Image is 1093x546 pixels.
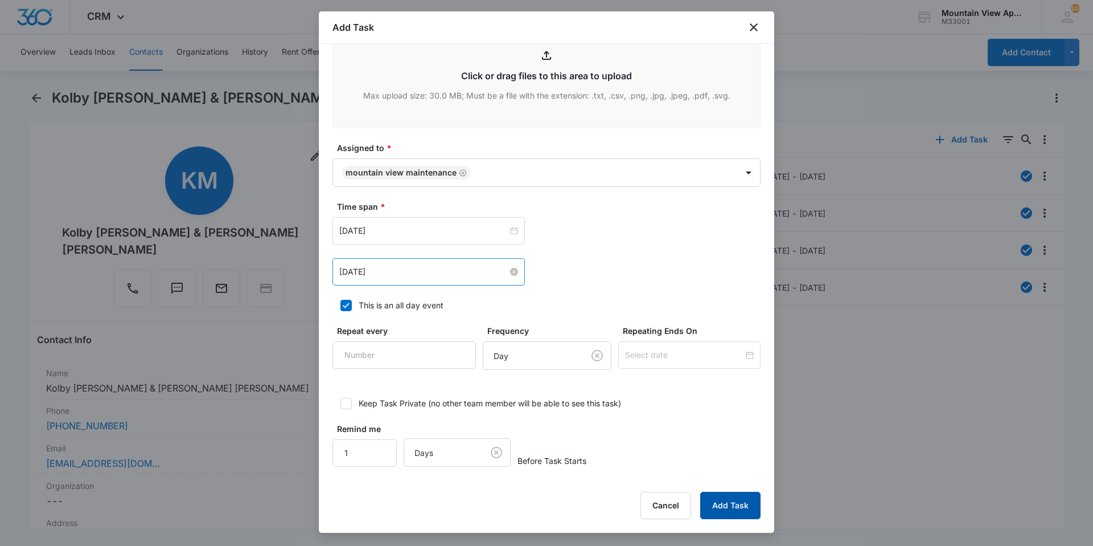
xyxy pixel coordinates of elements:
label: Assigned to [337,142,765,154]
h1: Add Task [332,21,374,34]
div: Keep Task Private (no other team member will be able to see this task) [359,397,621,409]
label: Remind me [337,423,401,435]
span: close-circle [510,227,518,235]
span: Before Task Starts [517,455,586,467]
input: Aug 11, 2025 [339,225,508,237]
button: close [747,21,761,34]
label: Frequency [487,325,616,337]
div: Mountain View Maintenance [346,169,457,177]
label: Repeating Ends On [623,325,765,337]
input: Number [332,439,397,467]
label: Time span [337,201,765,213]
input: Select date [625,349,743,361]
button: Cancel [640,492,691,519]
div: Remove Mountain View Maintenance [457,169,467,177]
span: close-circle [510,268,518,276]
button: Add Task [700,492,761,519]
button: Clear [588,347,606,365]
input: Click or drag files to this area to upload [333,30,760,128]
button: Clear [487,443,506,462]
input: Number [332,341,476,369]
label: Repeat every [337,325,480,337]
input: Aug 14, 2025 [339,266,508,278]
div: This is an all day event [359,299,443,311]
